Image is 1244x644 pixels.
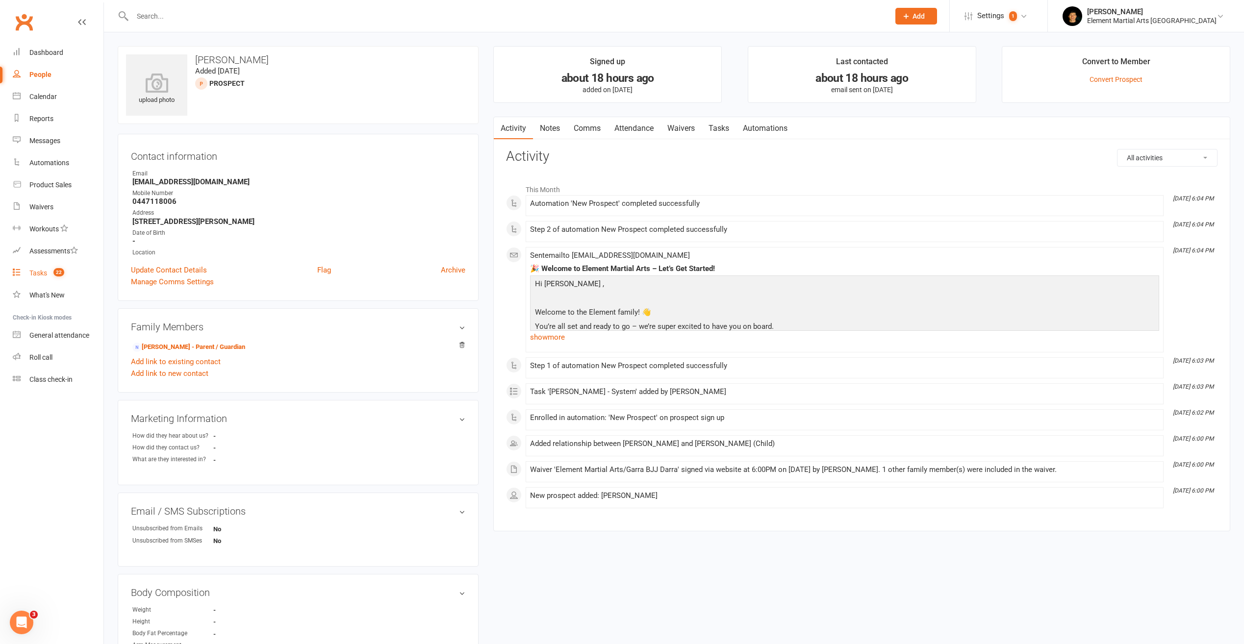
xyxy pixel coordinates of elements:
a: Comms [567,117,608,140]
strong: No [213,537,270,545]
div: about 18 hours ago [757,73,967,83]
a: Convert Prospect [1090,75,1142,83]
strong: - [213,618,270,625]
h3: Contact information [131,147,465,162]
a: Product Sales [13,174,103,196]
div: Address [132,208,465,218]
img: thumb_image1752621665.png [1063,6,1082,26]
div: Calendar [29,93,57,100]
time: Added [DATE] [195,67,240,75]
p: email sent on [DATE] [757,86,967,94]
p: You’re all set and ready to go – we’re super excited to have you on board. [533,321,1157,335]
div: Dashboard [29,49,63,56]
span: Settings [977,5,1004,27]
i: [DATE] 6:04 PM [1173,195,1214,202]
div: Automations [29,159,69,167]
i: [DATE] 6:04 PM [1173,247,1214,254]
span: 22 [53,268,64,276]
a: Waivers [13,196,103,218]
a: Dashboard [13,42,103,64]
div: Location [132,248,465,257]
strong: - [213,444,270,451]
div: Roll call [29,353,52,361]
div: Email [132,169,465,178]
h3: Activity [506,149,1218,164]
strong: - [213,456,270,464]
div: Mobile Number [132,189,465,198]
div: How did they contact us? [132,443,213,452]
div: General attendance [29,331,89,339]
a: Tasks [702,117,736,140]
div: Step 2 of automation New Prospect completed successfully [530,225,1159,234]
div: Workouts [29,225,59,233]
a: Roll call [13,347,103,369]
iframe: Intercom live chat [10,611,33,634]
strong: - [213,606,270,614]
div: Signed up [590,55,625,73]
h3: Body Composition [131,587,465,598]
div: upload photo [126,73,187,105]
i: [DATE] 6:03 PM [1173,357,1214,364]
a: Clubworx [12,10,36,34]
div: Unsubscribed from Emails [132,524,213,533]
div: Height [132,617,213,626]
span: Sent email to [EMAIL_ADDRESS][DOMAIN_NAME] [530,251,690,260]
div: Added relationship between [PERSON_NAME] and [PERSON_NAME] (Child) [530,440,1159,448]
i: [DATE] 6:02 PM [1173,409,1214,416]
div: Element Martial Arts [GEOGRAPHIC_DATA] [1087,16,1217,25]
strong: - [213,432,270,440]
div: Automation 'New Prospect' completed successfully [530,199,1159,208]
strong: - [213,630,270,638]
h3: Email / SMS Subscriptions [131,506,465,517]
div: Unsubscribed from SMSes [132,536,213,545]
div: Tasks [29,269,47,277]
div: Product Sales [29,181,72,189]
div: 🎉 Welcome to Element Martial Arts – Let’s Get Started! [530,265,1159,273]
div: Body Fat Percentage [132,629,213,638]
a: show more [530,330,1159,344]
strong: 0447118006 [132,197,465,206]
p: Hi [PERSON_NAME] , [533,278,1157,292]
a: Update Contact Details [131,264,207,276]
button: Add [895,8,937,25]
a: General attendance kiosk mode [13,324,103,347]
div: Class check-in [29,375,73,383]
a: Tasks 22 [13,262,103,284]
div: Waiver 'Element Martial Arts/Garra BJJ Darra' signed via website at 6:00PM on [DATE] by [PERSON_N... [530,466,1159,474]
strong: No [213,525,270,533]
a: Assessments [13,240,103,262]
span: 1 [1009,11,1017,21]
div: [PERSON_NAME] [1087,7,1217,16]
div: Step 1 of automation New Prospect completed successfully [530,362,1159,370]
a: Attendance [608,117,660,140]
a: Messages [13,130,103,152]
a: Notes [533,117,567,140]
div: Waivers [29,203,53,211]
strong: [STREET_ADDRESS][PERSON_NAME] [132,217,465,226]
div: Date of Birth [132,228,465,238]
a: Activity [494,117,533,140]
div: about 18 hours ago [503,73,712,83]
input: Search... [129,9,883,23]
i: [DATE] 6:00 PM [1173,435,1214,442]
div: Assessments [29,247,78,255]
i: [DATE] 6:00 PM [1173,461,1214,468]
a: Workouts [13,218,103,240]
snap: prospect [209,79,245,87]
div: Weight [132,605,213,615]
div: Task '[PERSON_NAME] - System' added by [PERSON_NAME] [530,388,1159,396]
div: Reports [29,115,53,123]
div: People [29,71,51,78]
i: [DATE] 6:03 PM [1173,383,1214,390]
a: Add link to new contact [131,368,208,379]
div: Enrolled in automation: 'New Prospect' on prospect sign up [530,414,1159,422]
a: Automations [13,152,103,174]
h3: Marketing Information [131,413,465,424]
h3: [PERSON_NAME] [126,54,470,65]
div: New prospect added: [PERSON_NAME] [530,492,1159,500]
div: Messages [29,137,60,145]
div: Last contacted [836,55,888,73]
a: Class kiosk mode [13,369,103,391]
h3: Family Members [131,322,465,332]
li: This Month [506,179,1218,195]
